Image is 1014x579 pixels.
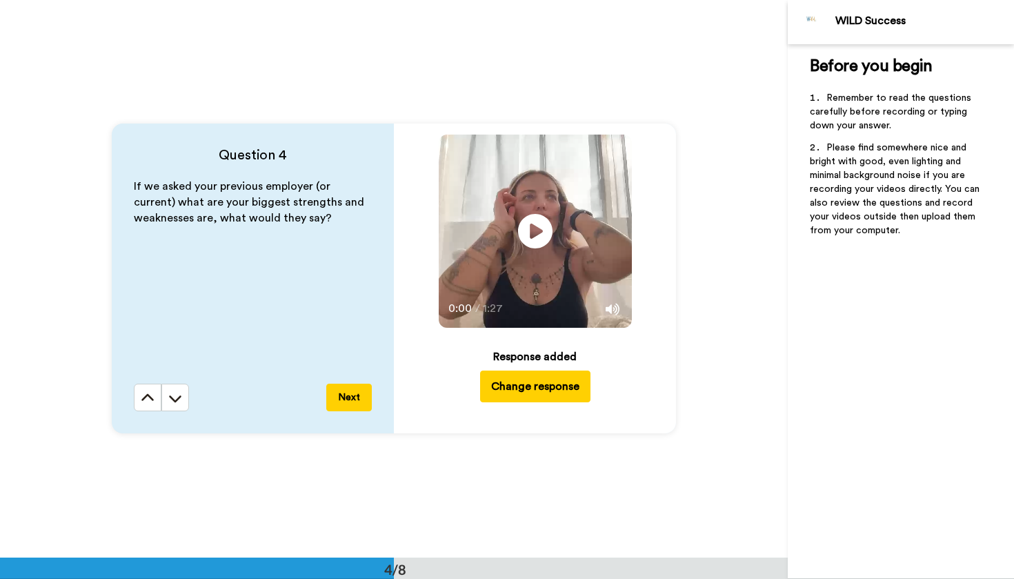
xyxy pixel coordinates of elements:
span: Before you begin [810,58,932,75]
div: 4/8 [362,560,428,579]
span: / [475,300,480,317]
span: 0:00 [448,300,473,317]
span: If we asked your previous employer (or current) what are your biggest strengths and weaknesses ar... [134,181,367,224]
img: Mute/Unmute [606,302,619,316]
img: Profile Image [795,6,828,39]
button: Next [326,384,372,411]
div: Response added [493,349,577,365]
span: Remember to read the questions carefully before recording or typing down your answer. [810,93,974,130]
span: Please find somewhere nice and bright with good, even lighting and minimal background noise if yo... [810,143,982,235]
h4: Question 4 [134,146,372,165]
div: WILD Success [835,14,1013,28]
span: 1:27 [483,300,507,317]
button: Change response [480,371,590,402]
